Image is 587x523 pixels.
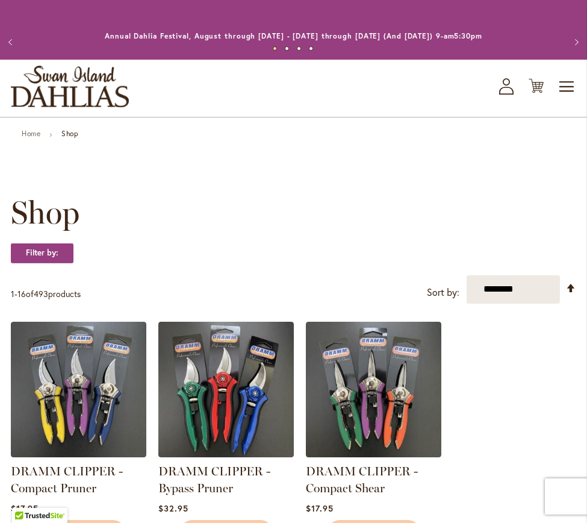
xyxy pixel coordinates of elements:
[306,464,418,495] a: DRAMM CLIPPER - Compact Shear
[9,480,43,514] iframe: Launch Accessibility Center
[158,448,294,460] a: DRAMM CLIPPER - Bypass Pruner
[11,66,129,107] a: store logo
[563,30,587,54] button: Next
[158,322,294,457] img: DRAMM CLIPPER - Bypass Pruner
[34,288,48,299] span: 493
[22,129,40,138] a: Home
[11,288,14,299] span: 1
[11,284,81,304] p: - of products
[11,464,123,495] a: DRAMM CLIPPER - Compact Pruner
[273,46,277,51] button: 1 of 4
[17,288,26,299] span: 16
[309,46,313,51] button: 4 of 4
[61,129,78,138] strong: Shop
[11,322,146,457] img: DRAMM CLIPPER - Compact Pruner
[11,243,73,263] strong: Filter by:
[11,448,146,460] a: DRAMM CLIPPER - Compact Pruner
[158,464,270,495] a: DRAMM CLIPPER - Bypass Pruner
[158,503,188,514] span: $32.95
[306,322,441,457] img: DRAMM CLIPPER - Compact Shear
[427,281,459,304] label: Sort by:
[306,503,334,514] span: $17.95
[105,31,482,40] a: Annual Dahlia Festival, August through [DATE] - [DATE] through [DATE] (And [DATE]) 9-am5:30pm
[297,46,301,51] button: 3 of 4
[285,46,289,51] button: 2 of 4
[306,448,441,460] a: DRAMM CLIPPER - Compact Shear
[11,195,79,231] span: Shop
